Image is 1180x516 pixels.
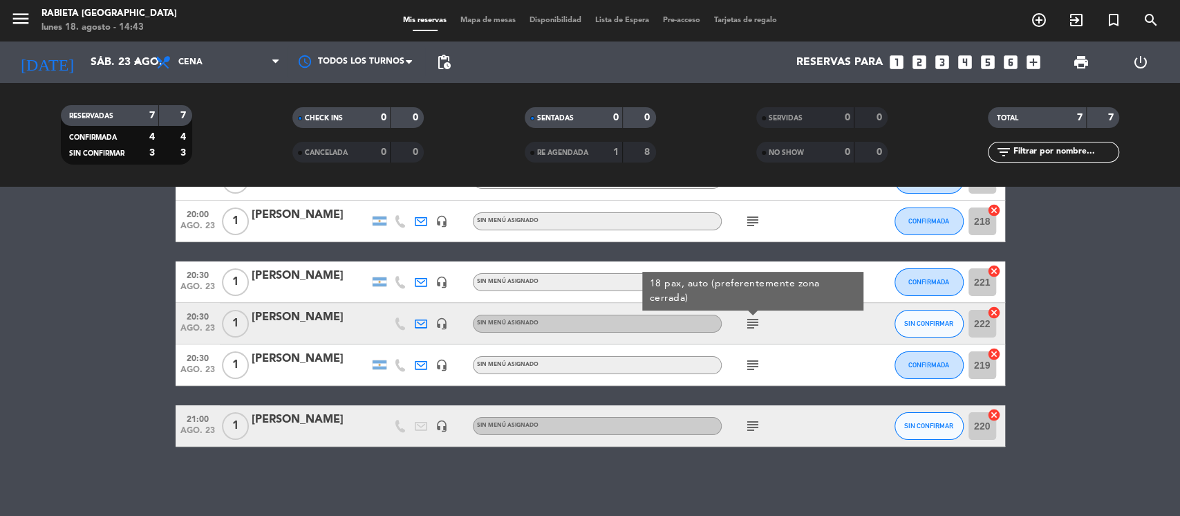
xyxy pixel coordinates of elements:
[252,206,369,224] div: [PERSON_NAME]
[888,53,906,71] i: looks_one
[10,8,31,29] i: menu
[69,113,113,120] span: RESERVADAS
[180,349,215,365] span: 20:30
[149,148,155,158] strong: 3
[180,266,215,282] span: 20:30
[222,310,249,338] span: 1
[396,17,453,24] span: Mis reservas
[180,221,215,237] span: ago. 23
[180,205,215,221] span: 20:00
[995,144,1011,160] i: filter_list
[222,208,249,235] span: 1
[180,308,215,324] span: 20:30
[656,17,707,24] span: Pre-acceso
[180,324,215,340] span: ago. 23
[987,264,1001,278] i: cancel
[252,411,369,429] div: [PERSON_NAME]
[744,357,761,374] i: subject
[180,410,215,426] span: 21:00
[222,412,249,440] span: 1
[895,412,964,440] button: SIN CONFIRMAR
[845,113,850,122] strong: 0
[222,268,249,296] span: 1
[523,17,588,24] span: Disponibilidad
[876,113,884,122] strong: 0
[895,310,964,338] button: SIN CONFIRMAR
[537,149,588,156] span: RE AGENDADA
[537,115,574,122] span: SENTADAS
[180,111,189,120] strong: 7
[744,213,761,230] i: subject
[1073,54,1089,71] span: print
[987,306,1001,320] i: cancel
[436,359,448,371] i: headset_mic
[904,422,953,430] span: SIN CONFIRMAR
[895,208,964,235] button: CONFIRMADA
[69,134,117,141] span: CONFIRMADA
[453,17,523,24] span: Mapa de mesas
[381,147,386,157] strong: 0
[1031,12,1047,28] i: add_circle_outline
[769,149,804,156] span: NO SHOW
[1105,12,1122,28] i: turned_in_not
[796,56,883,69] span: Reservas para
[588,17,656,24] span: Lista de Espera
[649,277,856,306] div: 18 pax, auto (preferentemente zona cerrada)
[1143,12,1159,28] i: search
[436,420,448,432] i: headset_mic
[744,418,761,434] i: subject
[180,180,215,196] span: ago. 23
[1068,12,1085,28] i: exit_to_app
[1077,113,1083,122] strong: 7
[707,17,784,24] span: Tarjetas de regalo
[895,351,964,379] button: CONFIRMADA
[477,279,539,284] span: Sin menú asignado
[769,115,803,122] span: SERVIDAS
[744,315,761,332] i: subject
[10,8,31,34] button: menu
[180,132,189,142] strong: 4
[987,203,1001,217] i: cancel
[180,426,215,442] span: ago. 23
[222,351,249,379] span: 1
[41,21,177,35] div: lunes 18. agosto - 14:43
[644,147,653,157] strong: 8
[436,276,448,288] i: headset_mic
[436,54,452,71] span: pending_actions
[613,113,619,122] strong: 0
[10,47,84,77] i: [DATE]
[1024,53,1042,71] i: add_box
[987,408,1001,422] i: cancel
[477,423,539,428] span: Sin menú asignado
[252,267,369,285] div: [PERSON_NAME]
[381,113,386,122] strong: 0
[178,57,203,67] span: Cena
[413,147,421,157] strong: 0
[305,115,343,122] span: CHECK INS
[908,217,949,225] span: CONFIRMADA
[1002,53,1020,71] i: looks_6
[895,268,964,296] button: CONFIRMADA
[436,215,448,228] i: headset_mic
[956,53,974,71] i: looks_4
[933,53,951,71] i: looks_3
[979,53,997,71] i: looks_5
[69,150,124,157] span: SIN CONFIRMAR
[987,347,1001,361] i: cancel
[149,111,155,120] strong: 7
[477,218,539,223] span: Sin menú asignado
[904,320,953,327] span: SIN CONFIRMAR
[305,149,348,156] span: CANCELADA
[477,320,539,326] span: Sin menú asignado
[149,132,155,142] strong: 4
[41,7,177,21] div: Rabieta [GEOGRAPHIC_DATA]
[129,54,145,71] i: arrow_drop_down
[252,350,369,368] div: [PERSON_NAME]
[436,317,448,330] i: headset_mic
[644,113,653,122] strong: 0
[180,365,215,381] span: ago. 23
[845,147,850,157] strong: 0
[1111,42,1170,83] div: LOG OUT
[876,147,884,157] strong: 0
[996,115,1018,122] span: TOTAL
